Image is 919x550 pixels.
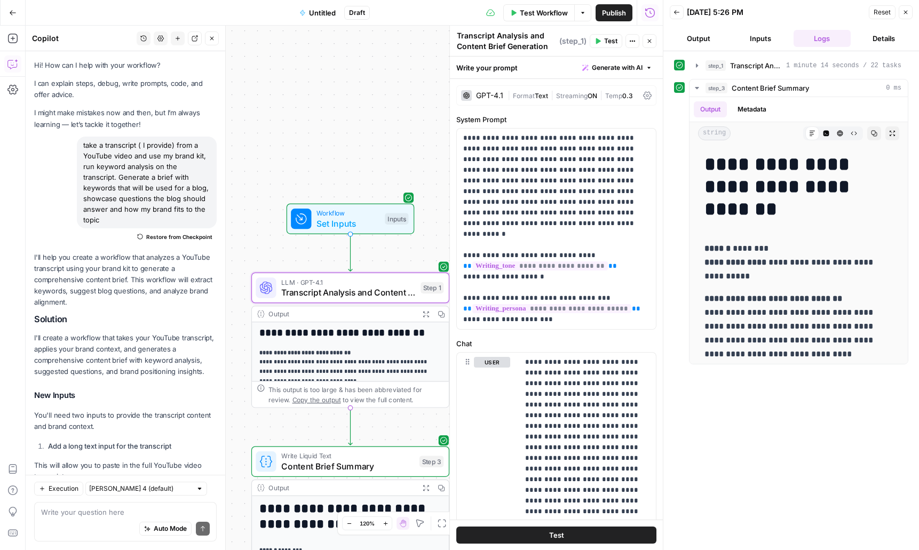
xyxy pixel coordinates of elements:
[281,460,414,473] span: Content Brief Summary
[32,33,133,44] div: Copilot
[549,530,564,540] span: Test
[670,30,727,47] button: Output
[349,8,365,18] span: Draft
[34,60,217,71] p: Hi! How can I help with your workflow?
[34,332,217,378] p: I'll create a workflow that takes your YouTube transcript, applies your brand context, and genera...
[48,442,171,450] strong: Add a long text input for the transcript
[146,233,212,241] span: Restore from Checkpoint
[268,483,414,493] div: Output
[34,252,217,308] p: I'll help you create a workflow that analyzes a YouTube transcript using your brand kit to genera...
[474,357,510,368] button: user
[690,79,908,97] button: 0 ms
[421,282,443,294] div: Step 1
[886,83,901,93] span: 0 ms
[559,36,587,46] span: ( step_1 )
[698,126,731,140] span: string
[385,213,408,225] div: Inputs
[450,57,663,78] div: Write your prompt
[588,92,597,100] span: ON
[535,92,548,100] span: Text
[622,92,633,100] span: 0.3
[316,208,380,218] span: Workflow
[503,4,574,21] button: Test Workflow
[268,384,443,404] div: This output is too large & has been abbreviated for review. to view the full content.
[732,30,789,47] button: Inputs
[133,230,217,243] button: Restore from Checkpoint
[281,286,415,299] span: Transcript Analysis and Content Brief Generation
[456,527,656,544] button: Test
[89,483,192,494] input: Claude Sonnet 4 (default)
[316,217,380,230] span: Set Inputs
[786,61,901,70] span: 1 minute 14 seconds / 22 tasks
[348,408,352,445] g: Edge from step_1 to step_3
[34,78,217,100] p: I can explain steps, debug, write prompts, code, and offer advice.
[706,60,726,71] span: step_1
[706,83,727,93] span: step_3
[520,7,568,18] span: Test Workflow
[730,60,782,71] span: Transcript Analysis and Content Brief Generation
[292,396,341,403] span: Copy the output
[513,92,535,100] span: Format
[34,410,217,432] p: You'll need two inputs to provide the transcript content and brand context.
[419,456,444,467] div: Step 3
[139,522,192,536] button: Auto Mode
[556,92,588,100] span: Streaming
[34,389,217,403] h3: New Inputs
[732,83,809,93] span: Content Brief Summary
[251,203,449,234] div: WorkflowSet InputsInputs
[605,92,622,100] span: Temp
[456,114,656,125] label: System Prompt
[49,484,78,493] span: Execution
[690,57,908,74] button: 1 minute 14 seconds / 22 tasks
[602,7,626,18] span: Publish
[281,451,414,461] span: Write Liquid Text
[578,61,656,75] button: Generate with AI
[690,97,908,364] div: 0 ms
[869,5,896,19] button: Reset
[508,90,513,100] span: |
[348,234,352,271] g: Edge from start to step_1
[597,90,605,100] span: |
[309,7,336,18] span: Untitled
[855,30,913,47] button: Details
[604,36,617,46] span: Test
[874,7,891,17] span: Reset
[596,4,632,21] button: Publish
[34,107,217,130] p: I might make mistakes now and then, but I’m always learning — let’s tackle it together!
[548,90,556,100] span: |
[794,30,851,47] button: Logs
[360,519,375,528] span: 120%
[476,92,503,99] div: GPT-4.1
[268,309,414,319] div: Output
[590,34,622,48] button: Test
[281,277,415,287] span: LLM · GPT-4.1
[34,460,217,482] p: This will allow you to paste in the full YouTube video transcript.
[77,137,217,228] div: take a transcript ( I provide) from a YouTube video and use my brand kit, run keyword analysis on...
[251,273,449,408] div: LLM · GPT-4.1Transcript Analysis and Content Brief GenerationStep 1Output**** **** **** **** ****...
[34,482,83,496] button: Execution
[293,4,342,21] button: Untitled
[34,314,217,324] h2: Solution
[592,63,643,73] span: Generate with AI
[456,338,656,349] label: Chat
[154,524,187,533] span: Auto Mode
[694,101,727,117] button: Output
[457,30,557,52] textarea: Transcript Analysis and Content Brief Generation
[731,101,773,117] button: Metadata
